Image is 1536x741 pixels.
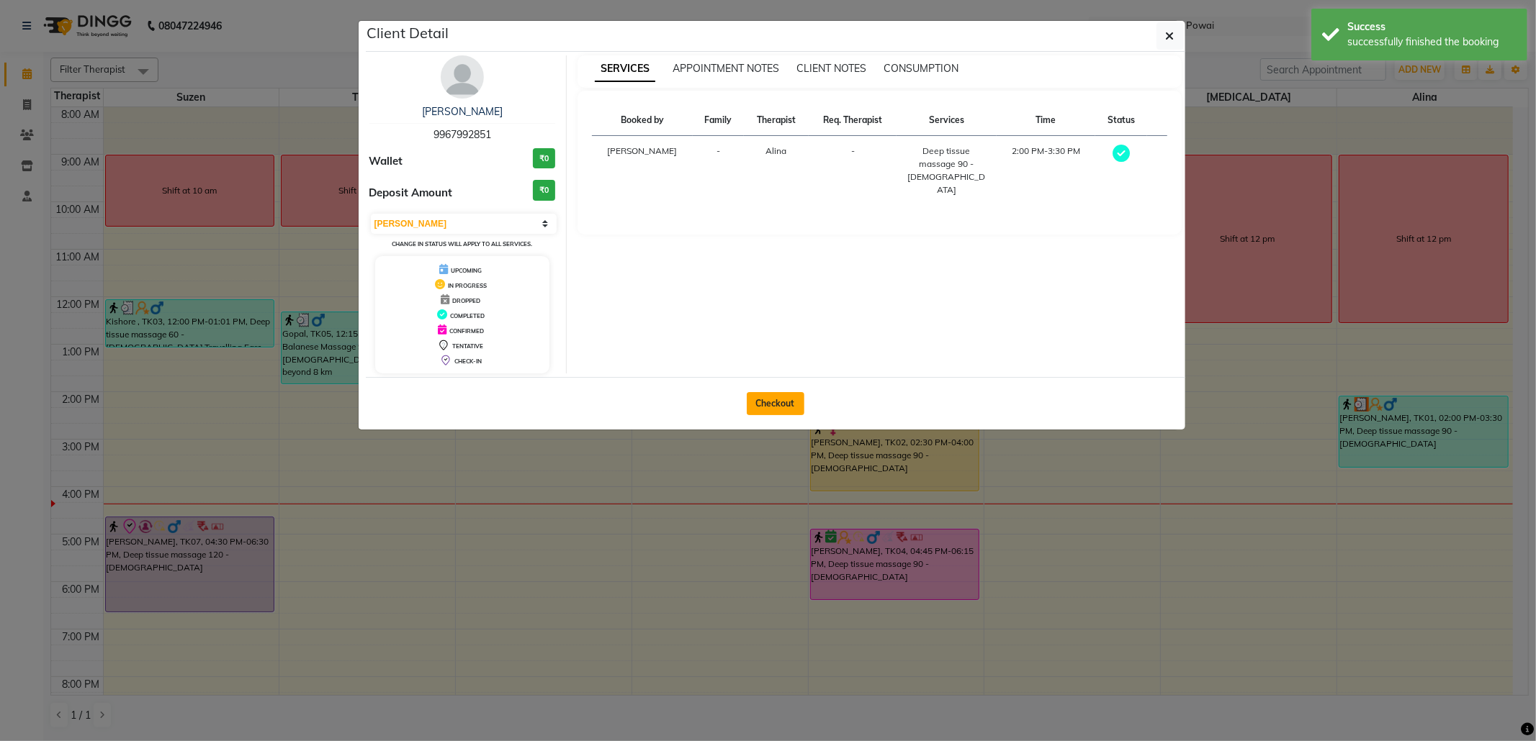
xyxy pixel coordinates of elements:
[441,55,484,99] img: avatar
[905,145,987,196] div: Deep tissue massage 90 - [DEMOGRAPHIC_DATA]
[434,128,491,141] span: 9967992851
[422,105,503,118] a: [PERSON_NAME]
[452,297,480,304] span: DROPPED
[744,105,809,136] th: Therapist
[533,180,555,201] h3: ₹0
[809,136,897,206] td: -
[450,312,485,319] span: COMPLETED
[673,62,779,75] span: APPOINTMENT NOTES
[449,327,484,335] span: CONFIRMED
[452,342,483,350] span: TENTATIVE
[693,136,745,206] td: -
[796,62,866,75] span: CLIENT NOTES
[392,240,532,247] small: Change in status will apply to all services.
[1347,19,1517,35] div: Success
[454,358,482,365] span: CHECK-IN
[897,105,996,136] th: Services
[747,392,804,415] button: Checkout
[1095,105,1147,136] th: Status
[766,145,787,156] span: Alina
[592,105,693,136] th: Booked by
[1347,35,1517,50] div: successfully finished the booking
[809,105,897,136] th: Req. Therapist
[451,267,482,274] span: UPCOMING
[592,136,693,206] td: [PERSON_NAME]
[595,56,655,82] span: SERVICES
[693,105,745,136] th: Family
[448,282,487,289] span: IN PROGRESS
[884,62,958,75] span: CONSUMPTION
[369,185,453,201] span: Deposit Amount
[367,22,449,44] h5: Client Detail
[997,136,1095,206] td: 2:00 PM-3:30 PM
[997,105,1095,136] th: Time
[369,153,403,170] span: Wallet
[533,148,555,169] h3: ₹0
